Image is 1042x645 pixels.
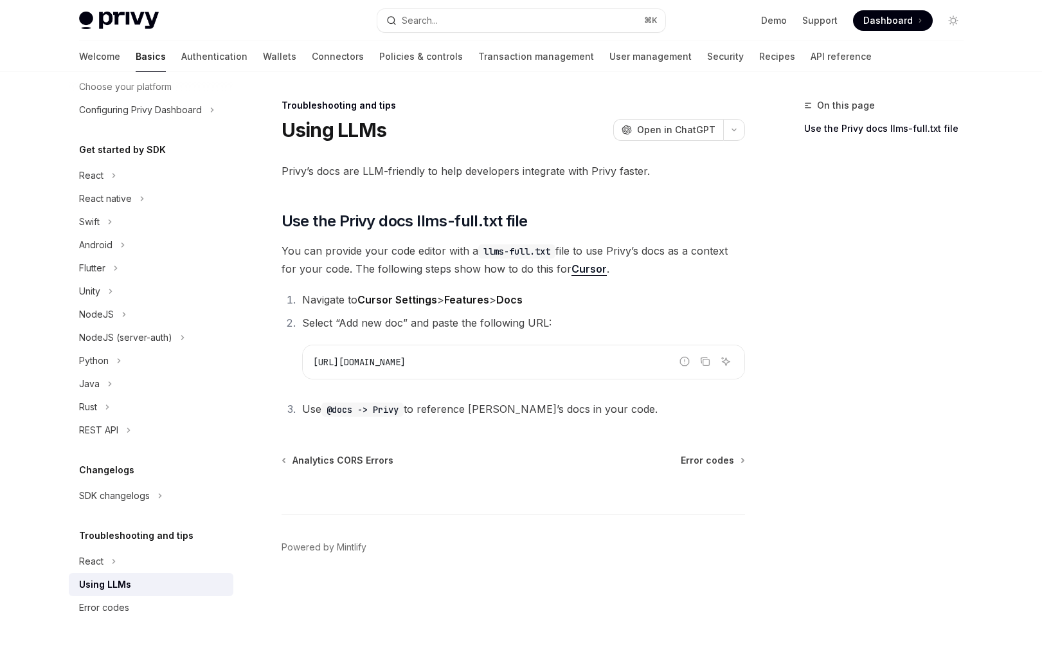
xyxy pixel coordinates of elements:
[79,237,112,253] div: Android
[79,191,132,206] div: React native
[136,41,166,72] a: Basics
[79,399,97,415] div: Rust
[379,41,463,72] a: Policies & controls
[79,488,150,504] div: SDK changelogs
[312,41,364,72] a: Connectors
[79,353,109,368] div: Python
[302,293,523,306] span: Navigate to > >
[282,118,387,141] h1: Using LLMs
[313,356,406,368] span: [URL][DOMAIN_NAME]
[759,41,795,72] a: Recipes
[811,41,872,72] a: API reference
[676,353,693,370] button: Report incorrect code
[79,462,134,478] h5: Changelogs
[79,102,202,118] div: Configuring Privy Dashboard
[69,550,233,573] button: Toggle React section
[263,41,296,72] a: Wallets
[292,454,393,467] span: Analytics CORS Errors
[69,349,233,372] button: Toggle Python section
[69,210,233,233] button: Toggle Swift section
[804,118,974,139] a: Use the Privy docs llms-full.txt file
[302,316,552,329] span: Select “Add new doc” and paste the following URL:
[717,353,734,370] button: Ask AI
[637,123,715,136] span: Open in ChatGPT
[69,303,233,326] button: Toggle NodeJS section
[802,14,838,27] a: Support
[496,293,523,306] strong: Docs
[817,98,875,113] span: On this page
[69,372,233,395] button: Toggle Java section
[181,41,247,72] a: Authentication
[282,162,745,180] span: Privy’s docs are LLM-friendly to help developers integrate with Privy faster.
[69,233,233,257] button: Toggle Android section
[609,41,692,72] a: User management
[697,353,714,370] button: Copy the contents from the code block
[377,9,665,32] button: Open search
[79,168,103,183] div: React
[853,10,933,31] a: Dashboard
[444,293,489,306] strong: Features
[943,10,964,31] button: Toggle dark mode
[79,142,166,158] h5: Get started by SDK
[571,262,607,276] a: Cursor
[79,214,100,230] div: Swift
[863,14,913,27] span: Dashboard
[69,280,233,303] button: Toggle Unity section
[302,403,658,415] span: Use to reference [PERSON_NAME]’s docs in your code.
[613,119,723,141] button: Open in ChatGPT
[681,454,734,467] span: Error codes
[79,600,129,615] div: Error codes
[69,326,233,349] button: Toggle NodeJS (server-auth) section
[79,376,100,392] div: Java
[69,419,233,442] button: Toggle REST API section
[478,244,555,259] code: llms-full.txt
[402,13,438,28] div: Search...
[69,187,233,210] button: Toggle React native section
[79,12,159,30] img: light logo
[69,257,233,280] button: Toggle Flutter section
[79,577,131,592] div: Using LLMs
[321,403,404,417] code: @docs -> Privy
[761,14,787,27] a: Demo
[681,454,744,467] a: Error codes
[357,293,437,306] strong: Cursor Settings
[79,554,103,569] div: React
[69,484,233,507] button: Toggle SDK changelogs section
[644,15,658,26] span: ⌘ K
[282,99,745,112] div: Troubleshooting and tips
[79,422,118,438] div: REST API
[69,164,233,187] button: Toggle React section
[69,98,233,122] button: Toggle Configuring Privy Dashboard section
[478,41,594,72] a: Transaction management
[282,242,745,278] span: You can provide your code editor with a file to use Privy’s docs as a context for your code. The ...
[69,395,233,419] button: Toggle Rust section
[282,541,366,554] a: Powered by Mintlify
[283,454,393,467] a: Analytics CORS Errors
[79,260,105,276] div: Flutter
[79,307,114,322] div: NodeJS
[69,596,233,619] a: Error codes
[79,284,100,299] div: Unity
[69,573,233,596] a: Using LLMs
[79,41,120,72] a: Welcome
[707,41,744,72] a: Security
[79,330,172,345] div: NodeJS (server-auth)
[282,211,528,232] span: Use the Privy docs llms-full.txt file
[79,528,193,543] h5: Troubleshooting and tips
